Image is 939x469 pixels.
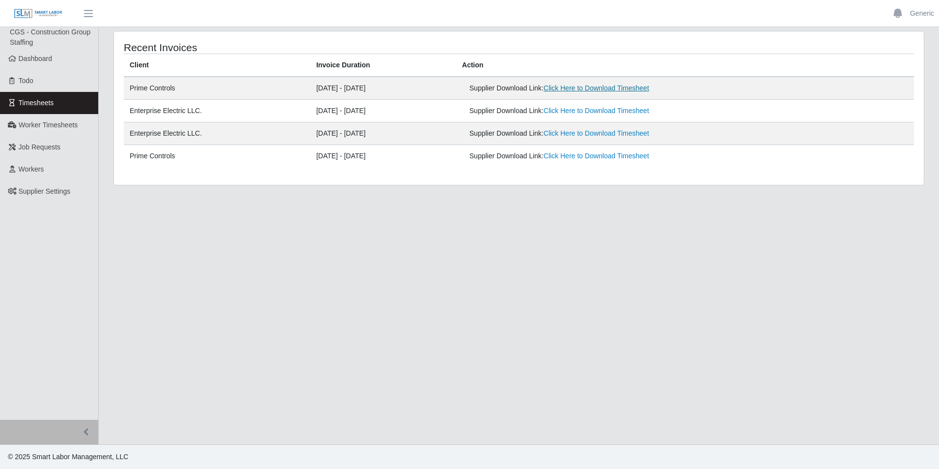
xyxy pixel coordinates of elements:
span: Workers [19,165,44,173]
th: Action [456,54,914,77]
span: Worker Timesheets [19,121,78,129]
th: Invoice Duration [310,54,456,77]
div: Supplier Download Link: [469,106,752,116]
td: [DATE] - [DATE] [310,100,456,122]
td: [DATE] - [DATE] [310,122,456,145]
td: Enterprise Electric LLC. [124,122,310,145]
span: Dashboard [19,55,53,62]
div: Supplier Download Link: [469,151,752,161]
a: Click Here to Download Timesheet [544,152,649,160]
a: Click Here to Download Timesheet [544,84,649,92]
span: Job Requests [19,143,61,151]
td: [DATE] - [DATE] [310,77,456,100]
div: Supplier Download Link: [469,128,752,139]
td: Enterprise Electric LLC. [124,100,310,122]
td: Prime Controls [124,145,310,168]
th: Client [124,54,310,77]
h4: Recent Invoices [124,41,444,54]
span: © 2025 Smart Labor Management, LLC [8,453,128,461]
td: Prime Controls [124,77,310,100]
span: Supplier Settings [19,187,71,195]
span: CGS - Construction Group Staffing [10,28,90,46]
span: Todo [19,77,33,85]
a: Generic [910,8,934,19]
span: Timesheets [19,99,54,107]
a: Click Here to Download Timesheet [544,107,649,115]
img: SLM Logo [14,8,63,19]
a: Click Here to Download Timesheet [544,129,649,137]
div: Supplier Download Link: [469,83,752,93]
td: [DATE] - [DATE] [310,145,456,168]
